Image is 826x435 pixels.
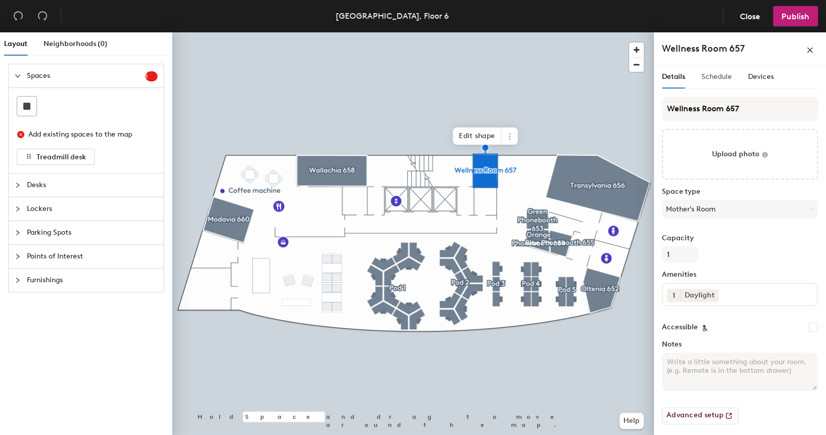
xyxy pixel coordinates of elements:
span: Desks [27,173,158,197]
span: Publish [781,12,809,21]
button: Close [731,6,769,26]
span: Parking Spots [27,221,158,244]
button: Publish [773,6,818,26]
h4: Wellness Room 657 [662,42,745,55]
button: Treadmill desk [17,149,95,165]
span: Points of Interest [27,245,158,268]
span: collapsed [15,253,21,259]
span: Layout [4,39,27,48]
span: close-circle [17,131,24,138]
span: Lockers [27,197,158,221]
span: Devices [748,72,774,81]
span: Furnishings [27,269,158,292]
span: Details [662,72,685,81]
span: collapsed [15,230,21,236]
sup: 1 [145,71,158,81]
label: Capacity [662,234,818,242]
button: Redo (⌘ + ⇧ + Z) [32,6,53,26]
span: Spaces [27,64,145,88]
button: Upload photo [662,129,818,180]
span: Edit shape [453,127,501,145]
span: 1 [145,73,158,80]
label: Space type [662,188,818,196]
label: Accessible [662,323,698,331]
div: Add existing spaces to the map [28,129,149,140]
button: Undo (⌘ + Z) [8,6,28,26]
span: collapsed [15,182,21,188]
span: Treadmill desk [36,153,86,161]
span: Neighborhoods (0) [44,39,107,48]
button: 1 [667,289,680,302]
span: 1 [673,290,675,301]
button: Mother's Room [662,200,818,218]
div: [GEOGRAPHIC_DATA], Floor 6 [336,10,449,22]
div: Daylight [680,289,719,302]
span: expanded [15,73,21,79]
span: Schedule [701,72,732,81]
label: Amenities [662,271,818,279]
span: collapsed [15,206,21,212]
span: close [806,47,813,54]
button: Help [619,413,644,429]
span: undo [13,11,23,21]
span: Close [740,12,760,21]
label: Notes [662,340,818,349]
button: Advanced setup [662,407,738,424]
span: collapsed [15,277,21,283]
